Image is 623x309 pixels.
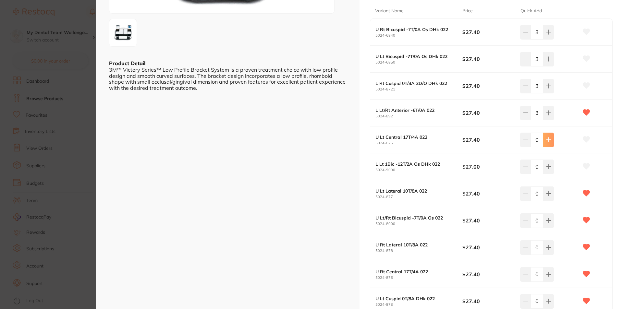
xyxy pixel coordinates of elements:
[375,276,462,280] small: 5024-876
[375,168,462,172] small: 5024-9090
[375,135,454,140] b: U Lt Central 17T/4A 022
[462,190,515,197] b: $27.40
[375,195,462,199] small: 5024-877
[375,108,454,113] b: L Lt/Rt Anterior -6T/0A 022
[462,55,515,63] b: $27.40
[462,29,515,36] b: $27.40
[462,217,515,224] b: $27.40
[462,244,515,251] b: $27.40
[375,27,454,32] b: U Rt Bicuspid -7T/0A Os DHk 022
[462,8,473,14] p: Price
[375,188,454,194] b: U Lt Lateral 10T/8A 022
[111,21,135,44] img: Y2tldC1qcGc
[462,163,515,170] b: $27.00
[375,81,454,86] b: L Rt Cuspid 0T/3A 2D/O DHk 022
[375,269,454,274] b: U Rt Central 17T/4A 022
[375,161,454,167] b: L Lt 1Bic -12T/2A Os DHk 022
[375,249,462,253] small: 5024-878
[520,8,542,14] p: Quick Add
[462,271,515,278] b: $27.40
[462,109,515,116] b: $27.40
[462,136,515,143] b: $27.40
[375,242,454,247] b: U Rt Lateral 10T/8A 022
[375,60,462,65] small: 5024-6850
[375,303,462,307] small: 5024-873
[375,222,462,226] small: 5024-8900
[375,33,462,38] small: 5024-6840
[462,82,515,89] b: $27.40
[109,67,347,91] div: 3M™ Victory Series™ Low Profile Bracket System is a proven treatment choice with low profile desi...
[375,215,454,220] b: U Lt/Rt Bicuspid -7T/0A Os 022
[462,298,515,305] b: $27.40
[375,87,462,91] small: 5024-8721
[375,114,462,118] small: 5024-892
[375,54,454,59] b: U Lt Bicuspid -7T/0A Os DHk 022
[375,141,462,145] small: 5024-875
[375,8,404,14] p: Variant Name
[375,296,454,301] b: U Lt Cuspid 0T/8A DHk 022
[109,60,145,66] b: Product Detail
